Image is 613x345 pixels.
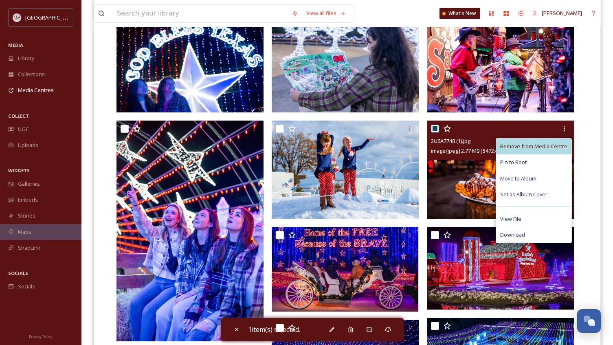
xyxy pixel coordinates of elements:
[18,125,29,133] span: UGC
[500,175,536,182] span: Move to Album
[542,9,582,17] span: [PERSON_NAME]
[116,121,264,341] img: 2U6A4578 (4).jpg
[18,228,31,236] span: Maps
[18,55,34,62] span: Library
[439,8,480,19] a: What's New
[427,227,574,310] img: Big Red Barn Wide.jpg
[29,331,53,341] a: Privacy Policy
[500,143,567,150] span: Remove from Media Centre
[18,70,45,78] span: Collections
[8,167,30,174] span: WIDGETS
[577,309,601,333] button: Open Chat
[116,15,264,113] img: 2U6A5386.jpg
[18,141,38,149] span: Uploads
[431,147,508,154] span: image/jpeg | 2.77 MB | 5472 x 3648
[500,191,547,198] span: Set as Album Cover
[8,270,28,276] span: SOCIALS
[500,158,527,166] span: Pin to Root
[18,244,40,252] span: SnapLink
[427,121,574,219] img: 2U6A7748 (1).jpg
[272,227,419,312] img: SWL - Carriage Tour.png
[272,121,419,219] img: 2U6A6643.jpg
[25,13,77,21] span: [GEOGRAPHIC_DATA]
[431,137,470,145] span: 2U6A7748 (1).jpg
[272,15,419,113] img: 2U6A5296.jpg
[18,196,38,204] span: Embeds
[18,283,35,290] span: Socials
[500,231,525,239] span: Download
[427,15,574,113] img: 2U6A5188.jpg
[18,212,35,220] span: Stories
[29,334,53,339] span: Privacy Policy
[13,13,21,22] img: CollegeStation_Visit_Bug_Color.png
[18,86,54,94] span: Media Centres
[302,5,350,21] a: View all files
[18,180,40,188] span: Galleries
[113,4,288,22] input: Search your library
[528,5,586,21] a: [PERSON_NAME]
[500,215,521,223] span: View File
[8,113,29,119] span: COLLECT
[248,325,300,334] span: 1 item(s) selected.
[8,42,23,48] span: MEDIA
